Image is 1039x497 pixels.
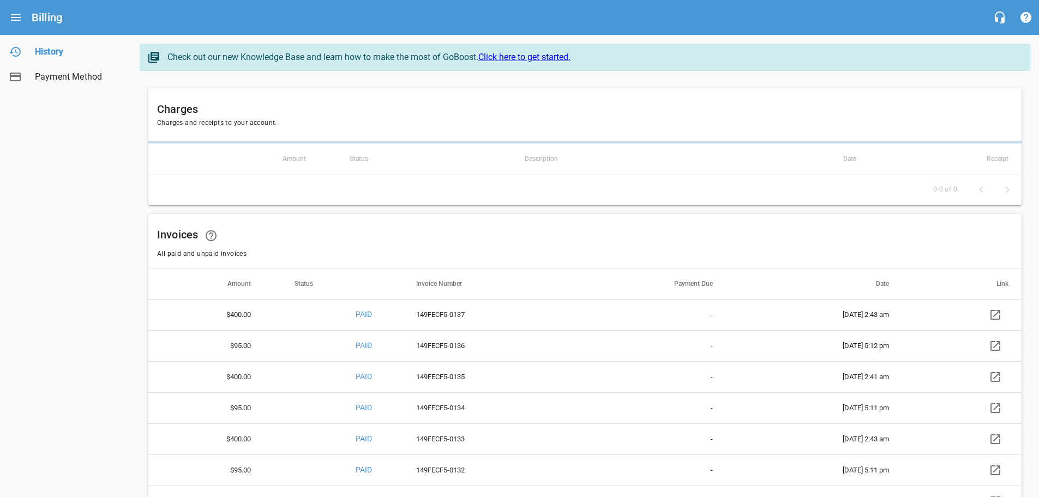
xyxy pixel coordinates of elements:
button: Open drawer [3,4,29,31]
th: Status [337,143,511,174]
th: $95.00 [148,454,281,486]
a: Learn how your statements and invoices will look [198,223,224,249]
h6: Charges [157,100,1013,118]
td: 149FECF5-0136 [403,330,583,361]
button: Support Portal [1013,4,1039,31]
td: - [583,423,744,454]
p: PAID [295,464,373,476]
h6: Invoices [157,223,1013,249]
td: - [583,392,744,423]
p: PAID [295,371,373,382]
span: History [35,45,118,58]
th: $400.00 [148,299,281,330]
p: PAID [295,309,373,320]
th: Status [281,268,403,299]
p: PAID [295,402,373,414]
div: Check out our new Knowledge Base and learn how to make the most of GoBoost. [167,51,1019,64]
span: Charges and receipts to your account. [157,119,277,127]
p: PAID [295,340,373,351]
th: Receipt [887,143,1022,174]
th: $400.00 [148,361,281,392]
td: - [583,454,744,486]
th: Date [743,268,919,299]
td: [DATE] 5:11 pm [743,454,919,486]
td: 149FECF5-0133 [403,423,583,454]
td: [DATE] 5:11 pm [743,392,919,423]
td: - [583,299,744,330]
th: Payment Due [583,268,744,299]
td: 149FECF5-0134 [403,392,583,423]
th: Link [920,268,1022,299]
td: 149FECF5-0137 [403,299,583,330]
td: [DATE] 2:43 am [743,299,919,330]
a: Click here to get started. [478,52,570,62]
h6: Billing [32,9,62,26]
th: $400.00 [148,423,281,454]
td: [DATE] 2:41 am [743,361,919,392]
p: PAID [295,433,373,445]
th: Amount [148,268,281,299]
th: Description [512,143,728,174]
td: [DATE] 5:12 pm [743,330,919,361]
th: $95.00 [148,392,281,423]
th: Date [728,143,887,174]
span: Payment Method [35,70,118,83]
button: Live Chat [987,4,1013,31]
td: - [583,361,744,392]
th: Amount [148,143,337,174]
span: All paid and unpaid invoices [157,250,247,258]
td: [DATE] 2:43 am [743,423,919,454]
td: 149FECF5-0135 [403,361,583,392]
th: $95.00 [148,330,281,361]
th: Invoice Number [403,268,583,299]
span: 0-0 of 0 [933,184,957,195]
td: - [583,330,744,361]
td: 149FECF5-0132 [403,454,583,486]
